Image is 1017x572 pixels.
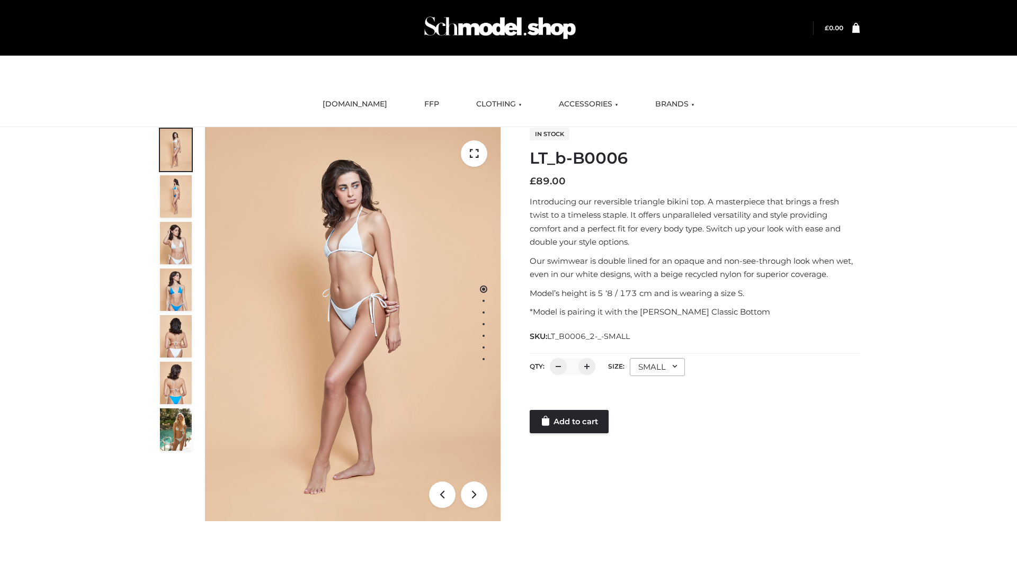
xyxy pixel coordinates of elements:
[160,129,192,171] img: ArielClassicBikiniTop_CloudNine_AzureSky_OW114ECO_1-scaled.jpg
[205,127,501,521] img: ArielClassicBikiniTop_CloudNine_AzureSky_OW114ECO_1
[530,305,860,319] p: *Model is pairing it with the [PERSON_NAME] Classic Bottom
[825,24,843,32] a: £0.00
[468,93,530,116] a: CLOTHING
[530,287,860,300] p: Model’s height is 5 ‘8 / 173 cm and is wearing a size S.
[530,254,860,281] p: Our swimwear is double lined for an opaque and non-see-through look when wet, even in our white d...
[608,362,625,370] label: Size:
[530,175,566,187] bdi: 89.00
[530,195,860,249] p: Introducing our reversible triangle bikini top. A masterpiece that brings a fresh twist to a time...
[160,315,192,358] img: ArielClassicBikiniTop_CloudNine_AzureSky_OW114ECO_7-scaled.jpg
[530,362,545,370] label: QTY:
[160,269,192,311] img: ArielClassicBikiniTop_CloudNine_AzureSky_OW114ECO_4-scaled.jpg
[530,128,569,140] span: In stock
[530,410,609,433] a: Add to cart
[630,358,685,376] div: SMALL
[160,362,192,404] img: ArielClassicBikiniTop_CloudNine_AzureSky_OW114ECO_8-scaled.jpg
[825,24,829,32] span: £
[530,149,860,168] h1: LT_b-B0006
[315,93,395,116] a: [DOMAIN_NAME]
[825,24,843,32] bdi: 0.00
[160,175,192,218] img: ArielClassicBikiniTop_CloudNine_AzureSky_OW114ECO_2-scaled.jpg
[647,93,702,116] a: BRANDS
[551,93,626,116] a: ACCESSORIES
[160,222,192,264] img: ArielClassicBikiniTop_CloudNine_AzureSky_OW114ECO_3-scaled.jpg
[530,330,631,343] span: SKU:
[547,332,630,341] span: LT_B0006_2-_-SMALL
[421,7,579,49] img: Schmodel Admin 964
[160,408,192,451] img: Arieltop_CloudNine_AzureSky2.jpg
[416,93,447,116] a: FFP
[530,175,536,187] span: £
